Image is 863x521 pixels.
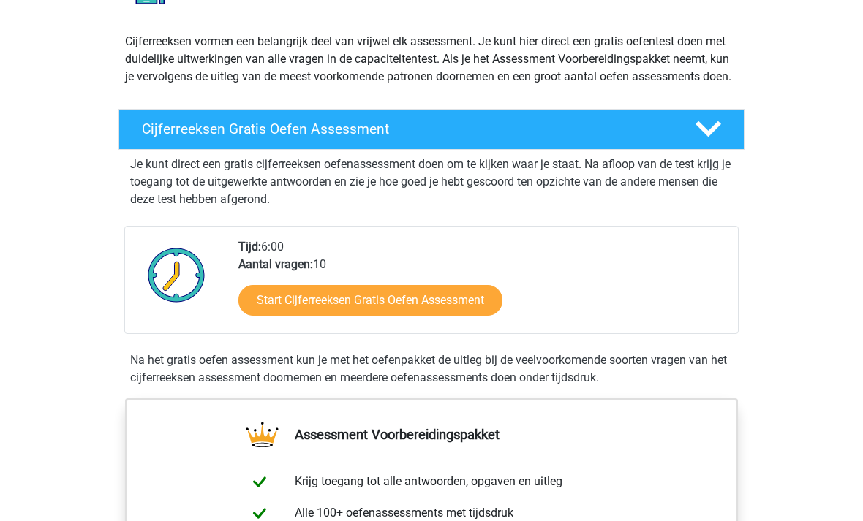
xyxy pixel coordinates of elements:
div: 6:00 10 [227,238,737,333]
h4: Cijferreeksen Gratis Oefen Assessment [142,121,671,137]
a: Cijferreeksen Gratis Oefen Assessment [113,109,750,150]
p: Cijferreeksen vormen een belangrijk deel van vrijwel elk assessment. Je kunt hier direct een grat... [125,33,738,85]
b: Tijd: [238,240,261,254]
b: Aantal vragen: [238,257,313,271]
div: Na het gratis oefen assessment kun je met het oefenpakket de uitleg bij de veelvoorkomende soorte... [124,351,739,387]
img: Klok [140,238,214,311]
p: Je kunt direct een gratis cijferreeksen oefenassessment doen om te kijken waar je staat. Na afloo... [130,156,733,208]
a: Start Cijferreeksen Gratis Oefen Assessment [238,285,502,316]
